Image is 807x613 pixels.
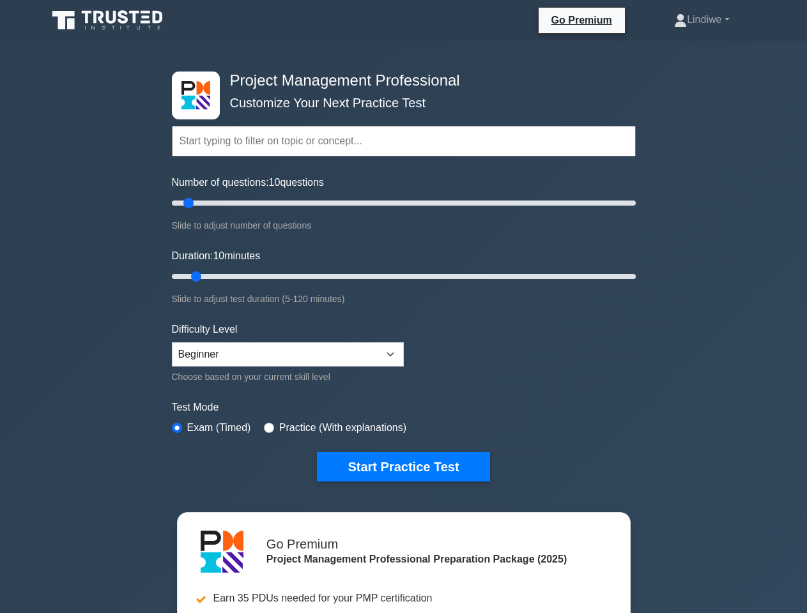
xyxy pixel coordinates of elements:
[279,420,406,435] label: Practice (With explanations)
[187,420,251,435] label: Exam (Timed)
[544,12,620,28] a: Go Premium
[269,177,281,188] span: 10
[225,72,573,90] h4: Project Management Professional
[317,452,489,481] button: Start Practice Test
[172,369,404,384] div: Choose based on your current skill level
[172,126,636,156] input: Start typing to filter on topic or concept...
[172,175,324,190] label: Number of questions: questions
[172,322,238,337] label: Difficulty Level
[643,7,760,33] a: Lindiwe
[172,248,261,264] label: Duration: minutes
[172,400,636,415] label: Test Mode
[172,291,636,306] div: Slide to adjust test duration (5-120 minutes)
[172,218,636,233] div: Slide to adjust number of questions
[213,250,224,261] span: 10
